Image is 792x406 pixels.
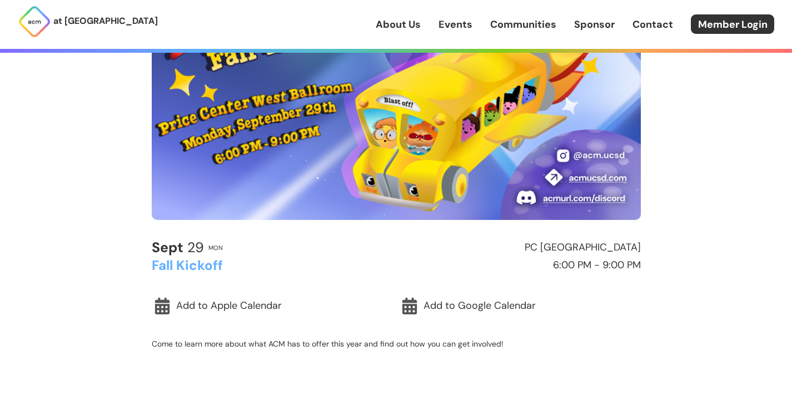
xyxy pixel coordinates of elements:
b: Sept [152,238,183,257]
a: Add to Apple Calendar [152,293,393,319]
h2: Mon [208,244,223,251]
a: Add to Google Calendar [399,293,641,319]
h2: PC [GEOGRAPHIC_DATA] [401,242,641,253]
p: at [GEOGRAPHIC_DATA] [53,14,158,28]
a: Events [439,17,472,32]
a: Communities [490,17,556,32]
p: Come to learn more about what ACM has to offer this year and find out how you can get involved! [152,339,641,349]
a: at [GEOGRAPHIC_DATA] [18,5,158,38]
a: Contact [632,17,673,32]
img: ACM Logo [18,5,51,38]
a: About Us [376,17,421,32]
h2: 29 [152,240,204,255]
a: Sponsor [574,17,615,32]
h2: 6:00 PM - 9:00 PM [401,260,641,271]
a: Member Login [691,14,774,34]
h2: Fall Kickoff [152,258,391,273]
